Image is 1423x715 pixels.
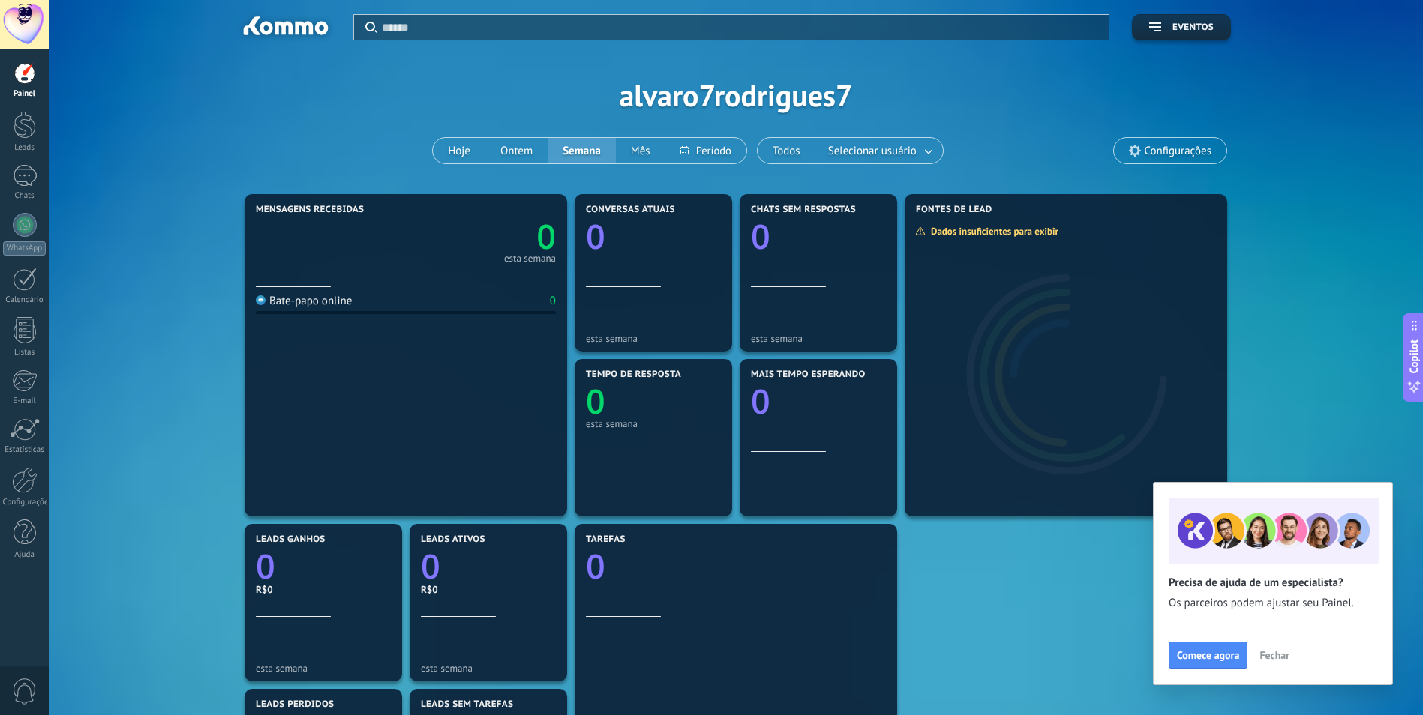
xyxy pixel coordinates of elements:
div: 0 [550,294,556,308]
div: Estatísticas [3,445,47,455]
div: esta semana [504,255,556,262]
div: Dados insuficientes para exibir [915,225,1069,238]
a: 0 [421,543,556,589]
div: Painel [3,89,47,99]
span: Selecionar usuário [825,141,920,161]
span: Tempo de resposta [586,369,681,380]
button: Hoje [433,138,485,163]
span: Leads sem tarefas [421,699,513,710]
span: Configurações [1145,145,1211,157]
a: 0 [406,214,556,259]
div: Bate-papo online [256,294,352,308]
div: Chats [3,191,47,201]
div: esta semana [751,333,886,344]
button: Selecionar usuário [815,138,943,163]
a: 0 [586,543,886,589]
text: 0 [256,543,275,589]
span: Eventos [1172,22,1214,33]
img: Bate-papo online [256,295,266,305]
text: 0 [536,214,556,259]
button: Eventos [1132,14,1231,40]
div: Calendário [3,295,47,305]
span: Mais tempo esperando [751,369,866,380]
span: Leads ganhos [256,534,326,545]
button: Período [665,138,746,163]
span: Conversas atuais [586,205,675,215]
text: 0 [586,214,605,259]
text: 0 [751,378,770,424]
button: Semana [548,138,616,163]
div: Leads [3,143,47,153]
div: Ajuda [3,550,47,560]
div: R$0 [256,583,391,596]
span: Leads ativos [421,534,485,545]
span: Fechar [1259,650,1289,660]
span: Copilot [1406,340,1421,374]
button: Fechar [1253,644,1296,666]
span: Mensagens recebidas [256,205,364,215]
span: Comece agora [1177,650,1239,660]
a: 0 [256,543,391,589]
text: 0 [586,378,605,424]
span: Os parceiros podem ajustar seu Painel. [1169,596,1377,611]
div: R$0 [421,583,556,596]
span: Fontes de lead [916,205,992,215]
h2: Precisa de ajuda de um especialista? [1169,576,1377,590]
text: 0 [586,543,605,589]
button: Mês [616,138,665,163]
div: esta semana [256,663,391,674]
div: Configurações [3,498,47,507]
div: esta semana [586,333,721,344]
button: Comece agora [1169,642,1247,669]
button: Ontem [485,138,548,163]
span: Leads perdidos [256,699,334,710]
div: esta semana [586,418,721,429]
button: Todos [758,138,815,163]
span: Chats sem respostas [751,205,856,215]
text: 0 [751,214,770,259]
span: Tarefas [586,534,626,545]
div: Listas [3,348,47,357]
text: 0 [421,543,440,589]
div: E-mail [3,396,47,406]
div: esta semana [421,663,556,674]
div: WhatsApp [3,241,46,256]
